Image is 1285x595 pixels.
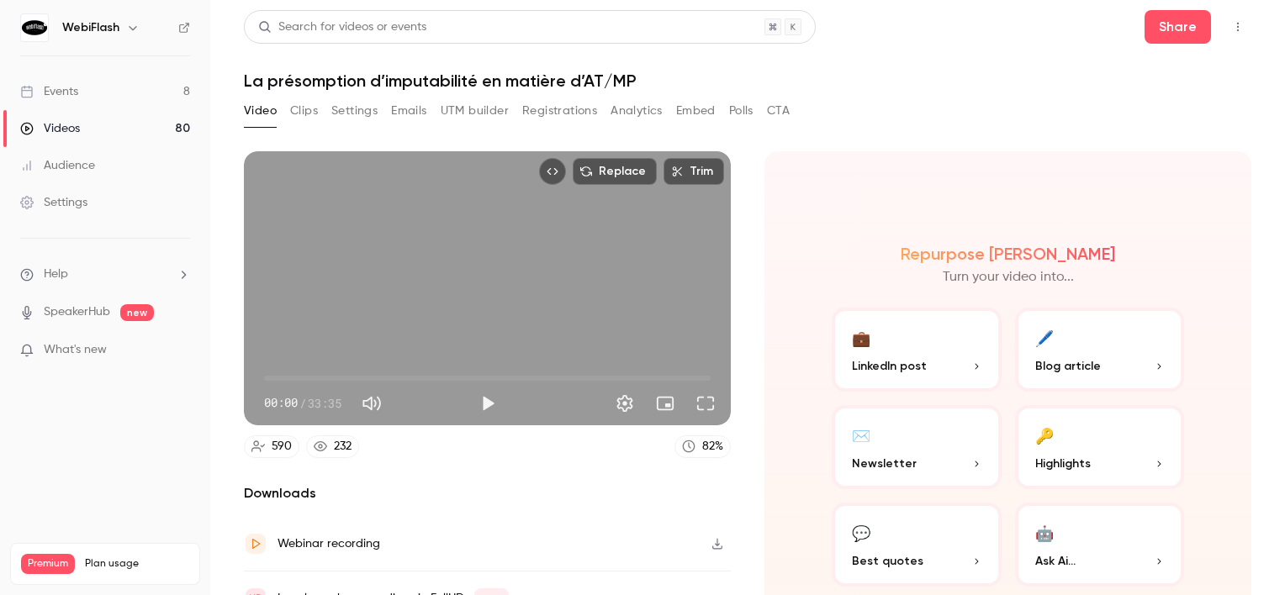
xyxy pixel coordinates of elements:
div: 590 [272,438,292,455]
button: Emails [391,97,426,124]
button: Share [1145,10,1211,44]
span: new [120,304,154,321]
button: 🔑Highlights [1015,405,1185,489]
div: Search for videos or events [258,18,426,36]
div: 🖊️ [1035,324,1054,350]
div: 🤖 [1035,519,1054,545]
div: 00:00 [264,394,341,412]
div: 💼 [852,324,870,350]
button: Embed [676,97,716,124]
span: Help [44,266,68,283]
button: 💬Best quotes [832,503,1002,587]
button: Clips [290,97,318,124]
span: Best quotes [852,552,923,570]
button: Embed video [539,158,566,185]
button: Registrations [522,97,597,124]
button: CTA [767,97,790,124]
button: Video [244,97,277,124]
button: Settings [331,97,378,124]
div: Audience [20,157,95,174]
p: Turn your video into... [943,267,1074,287]
button: Top Bar Actions [1224,13,1251,40]
h2: Downloads [244,483,731,503]
button: Full screen [689,387,722,420]
span: Ask Ai... [1035,552,1076,570]
span: Plan usage [85,557,189,571]
div: Events [20,83,78,100]
iframe: Noticeable Trigger [170,343,190,358]
span: What's new [44,341,107,359]
h2: Repurpose [PERSON_NAME] [901,244,1115,264]
button: Replace [573,158,657,185]
button: Trim [664,158,724,185]
div: 232 [334,438,352,455]
button: Polls [729,97,754,124]
div: Videos [20,120,80,137]
button: 🖊️Blog article [1015,308,1185,392]
span: Highlights [1035,455,1091,472]
a: SpeakerHub [44,303,110,321]
h6: WebiFlash [62,19,119,36]
div: Settings [20,194,87,211]
div: ✉️ [852,422,870,448]
span: Blog article [1035,357,1101,375]
div: 🔑 [1035,422,1054,448]
button: Settings [608,387,642,420]
a: 82% [674,435,731,458]
h1: La présomption d’imputabilité en matière d’AT/MP [244,71,1251,91]
a: 232 [306,435,359,458]
span: LinkedIn post [852,357,927,375]
button: ✉️Newsletter [832,405,1002,489]
button: Turn on miniplayer [648,387,682,420]
a: 590 [244,435,299,458]
button: Mute [355,387,389,420]
button: UTM builder [441,97,509,124]
span: Newsletter [852,455,917,472]
button: Analytics [611,97,663,124]
span: 00:00 [264,394,298,412]
div: Webinar recording [278,534,380,554]
button: Play [471,387,505,420]
button: 💼LinkedIn post [832,308,1002,392]
li: help-dropdown-opener [20,266,190,283]
span: / [299,394,306,412]
div: 💬 [852,519,870,545]
button: 🤖Ask Ai... [1015,503,1185,587]
span: Premium [21,554,75,574]
img: WebiFlash [21,14,48,41]
div: 82 % [702,438,723,455]
span: 33:35 [308,394,341,412]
